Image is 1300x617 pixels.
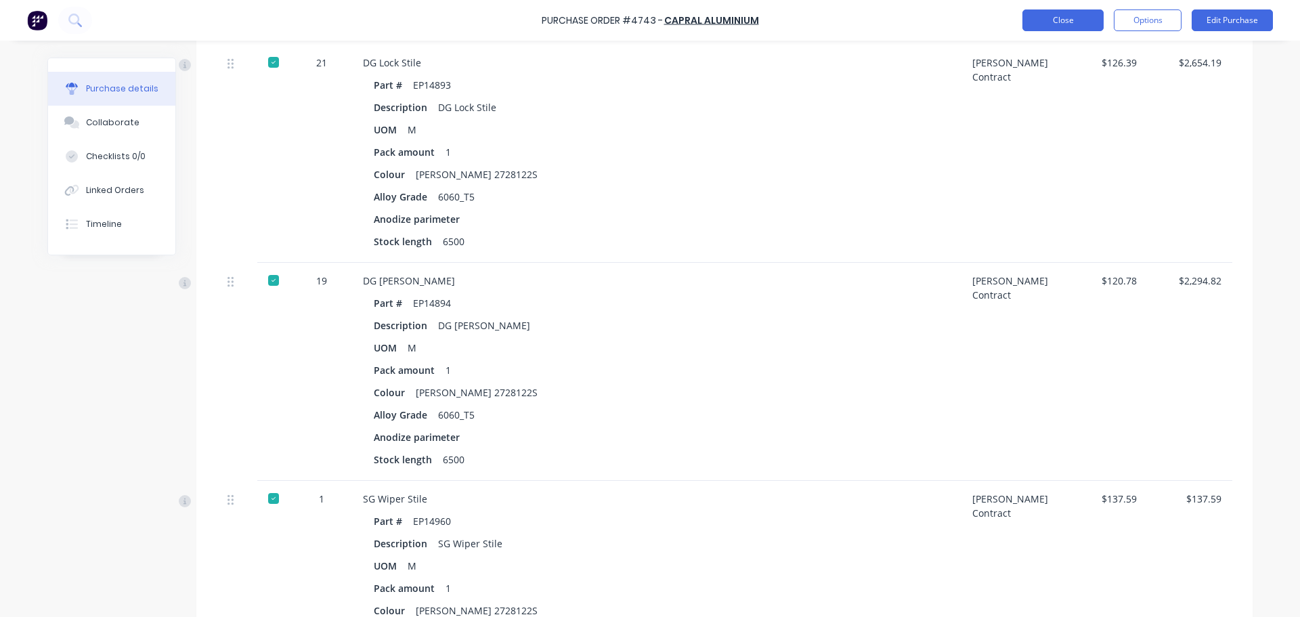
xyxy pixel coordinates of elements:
[542,14,663,28] div: Purchase Order #4743 -
[374,165,416,184] div: Colour
[374,75,413,95] div: Part #
[374,98,438,117] div: Description
[446,360,451,380] div: 1
[413,75,451,95] div: EP14893
[86,150,146,163] div: Checklists 0/0
[374,338,408,358] div: UOM
[1114,9,1182,31] button: Options
[86,184,144,196] div: Linked Orders
[408,556,416,576] div: M
[1158,492,1221,506] div: $137.59
[443,450,464,469] div: 6500
[1158,274,1221,288] div: $2,294.82
[302,492,341,506] div: 1
[302,56,341,70] div: 21
[374,534,438,553] div: Description
[1158,56,1221,70] div: $2,654.19
[408,338,416,358] div: M
[86,218,122,230] div: Timeline
[374,209,471,229] div: Anodize parimeter
[374,450,443,469] div: Stock length
[1192,9,1273,31] button: Edit Purchase
[1022,9,1104,31] button: Close
[438,316,530,335] div: DG [PERSON_NAME]
[1074,492,1137,506] div: $137.59
[664,14,759,27] a: Capral Aluminium
[374,383,416,402] div: Colour
[363,492,951,506] div: SG Wiper Stile
[413,293,451,313] div: EP14894
[374,578,446,598] div: Pack amount
[363,56,951,70] div: DG Lock Stile
[416,383,538,402] div: [PERSON_NAME] 2728122S
[48,106,175,140] button: Collaborate
[86,116,139,129] div: Collaborate
[438,187,475,207] div: 6060_T5
[48,72,175,106] button: Purchase details
[413,511,451,531] div: EP14960
[416,165,538,184] div: [PERSON_NAME] 2728122S
[374,293,413,313] div: Part #
[374,187,438,207] div: Alloy Grade
[374,511,413,531] div: Part #
[374,232,443,251] div: Stock length
[443,232,464,251] div: 6500
[438,98,496,117] div: DG Lock Stile
[961,45,1063,263] div: [PERSON_NAME] Contract
[374,405,438,425] div: Alloy Grade
[363,274,951,288] div: DG [PERSON_NAME]
[27,10,47,30] img: Factory
[302,274,341,288] div: 19
[1074,274,1137,288] div: $120.78
[374,316,438,335] div: Description
[438,534,502,553] div: SG Wiper Stile
[374,142,446,162] div: Pack amount
[48,173,175,207] button: Linked Orders
[446,578,451,598] div: 1
[374,120,408,140] div: UOM
[374,427,471,447] div: Anodize parimeter
[446,142,451,162] div: 1
[374,556,408,576] div: UOM
[86,83,158,95] div: Purchase details
[408,120,416,140] div: M
[48,140,175,173] button: Checklists 0/0
[1074,56,1137,70] div: $126.39
[961,263,1063,481] div: [PERSON_NAME] Contract
[438,405,475,425] div: 6060_T5
[48,207,175,241] button: Timeline
[374,360,446,380] div: Pack amount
